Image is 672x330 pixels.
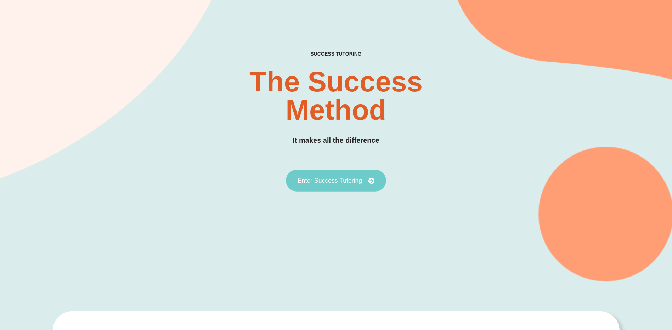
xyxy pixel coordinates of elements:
iframe: Chat Widget [554,250,672,330]
h4: SUCCESS TUTORING​ [252,51,420,57]
a: Enter Success Tutoring [286,170,386,192]
h2: The Success Method [208,68,464,124]
h3: It makes all the difference [293,135,379,146]
span: Enter Success Tutoring [298,177,362,184]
